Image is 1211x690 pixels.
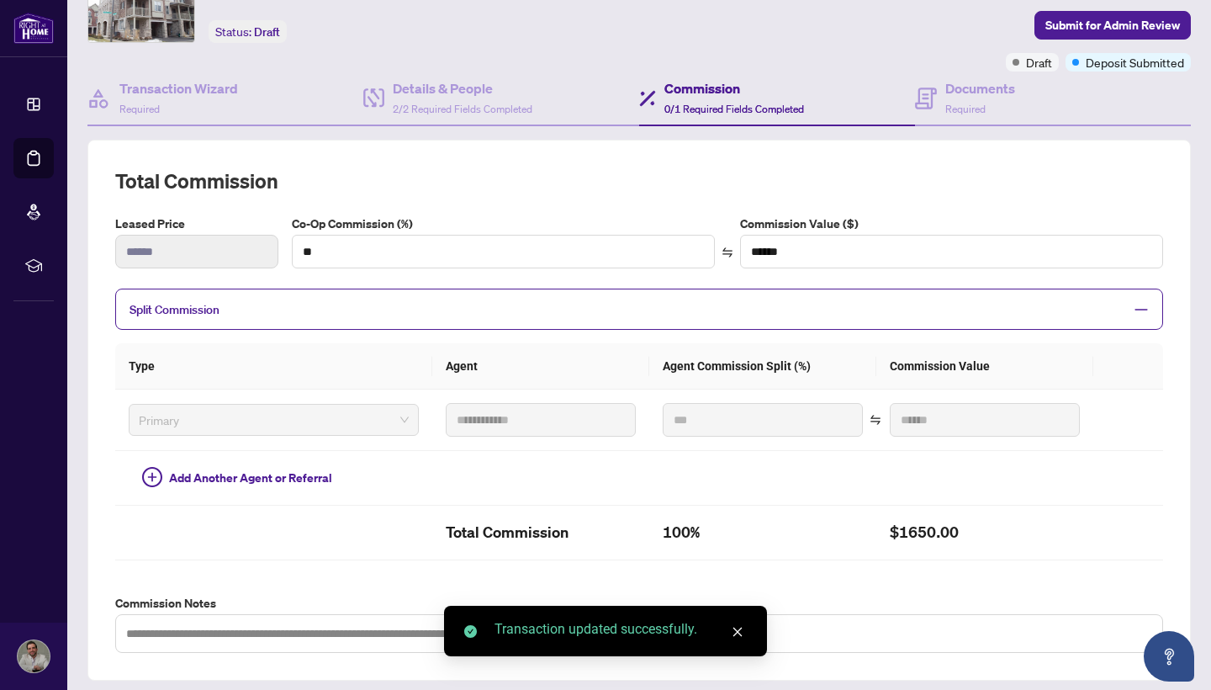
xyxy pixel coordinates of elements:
[115,594,1163,613] label: Commission Notes
[663,519,864,546] h2: 100%
[254,24,280,40] span: Draft
[169,469,332,487] span: Add Another Agent or Referral
[1034,11,1191,40] button: Submit for Admin Review
[664,103,804,115] span: 0/1 Required Fields Completed
[119,103,160,115] span: Required
[1026,53,1052,72] span: Draft
[432,343,649,390] th: Agent
[393,78,532,98] h4: Details & People
[732,626,743,638] span: close
[139,407,409,433] span: Primary
[115,215,278,233] label: Leased Price
[129,464,346,491] button: Add Another Agent or Referral
[1045,12,1180,39] span: Submit for Admin Review
[209,20,287,43] div: Status:
[446,519,636,546] h2: Total Commission
[142,467,162,487] span: plus-circle
[722,247,733,258] span: swap
[649,343,877,390] th: Agent Commission Split (%)
[664,78,804,98] h4: Commission
[945,103,986,115] span: Required
[1086,53,1184,72] span: Deposit Submitted
[870,414,881,426] span: swap
[1134,302,1149,317] span: minus
[115,289,1163,330] div: Split Commission
[464,625,477,638] span: check-circle
[494,619,747,640] div: Transaction updated successfully.
[115,167,1163,194] h2: Total Commission
[876,343,1093,390] th: Commission Value
[130,302,219,317] span: Split Commission
[945,78,1015,98] h4: Documents
[18,640,50,672] img: Profile Icon
[119,78,238,98] h4: Transaction Wizard
[393,103,532,115] span: 2/2 Required Fields Completed
[115,343,432,390] th: Type
[292,215,715,233] label: Co-Op Commission (%)
[1144,631,1194,682] button: Open asap
[890,519,1080,546] h2: $1650.00
[728,623,747,641] a: Close
[740,215,1163,233] label: Commission Value ($)
[13,13,54,44] img: logo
